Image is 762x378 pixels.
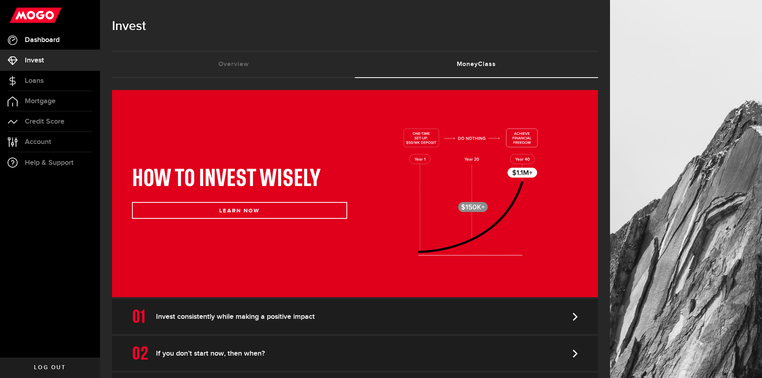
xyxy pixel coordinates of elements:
a: If you don’t start now, then when? [112,336,598,371]
span: Account [25,138,51,146]
h1: Invest [112,16,598,37]
span: Help & Support [25,159,74,166]
button: Open LiveChat chat widget [6,3,30,27]
a: Invest consistently while making a positive impact [112,299,598,334]
span: Loans [25,77,44,84]
h1: HOW TO INVEST WISELY [132,168,347,190]
a: MoneyClass [355,52,598,77]
ul: Tabs Navigation [112,51,598,78]
span: Dashboard [25,36,60,44]
span: Mortgage [25,98,56,105]
button: LEARN NOW [132,202,347,219]
a: Overview [112,52,355,77]
span: Invest [25,57,44,64]
span: Credit Score [25,118,64,125]
span: Log out [34,365,66,370]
